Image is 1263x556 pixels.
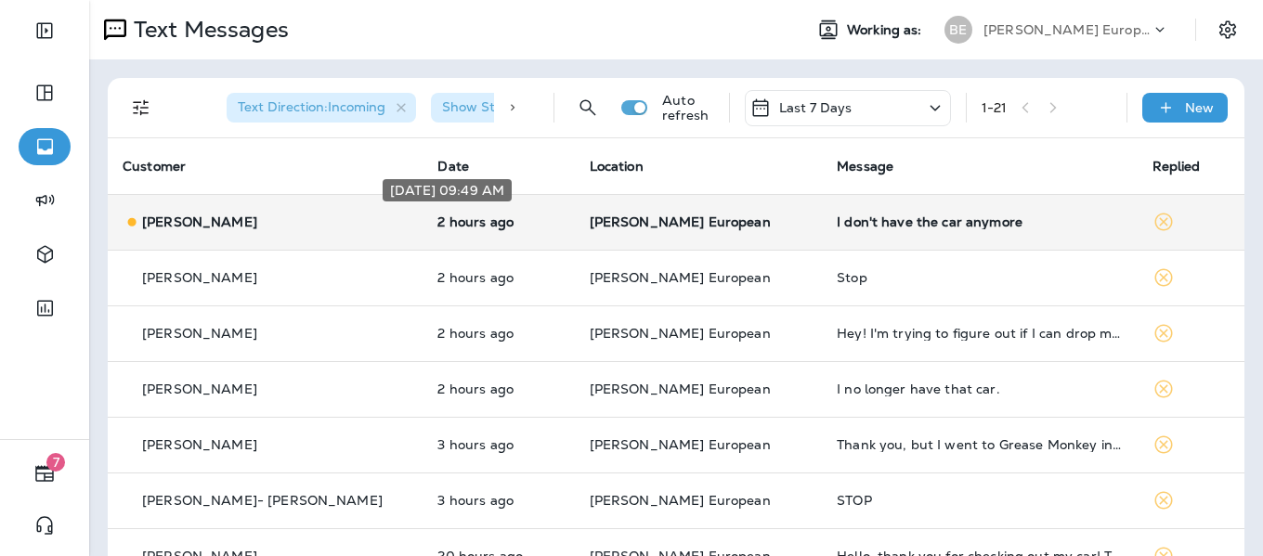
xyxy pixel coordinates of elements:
[437,214,559,229] p: Sep 16, 2025 09:49 AM
[983,22,1151,37] p: [PERSON_NAME] European Autoworks
[123,89,160,126] button: Filters
[662,93,713,123] p: Auto refresh
[142,214,257,229] p: [PERSON_NAME]
[437,381,559,396] p: Sep 16, 2025 09:13 AM
[142,270,257,285] p: [PERSON_NAME]
[142,381,257,396] p: [PERSON_NAME]
[847,22,926,38] span: Working as:
[837,493,1122,508] div: STOP
[590,325,771,342] span: [PERSON_NAME] European
[142,493,383,508] p: [PERSON_NAME]- [PERSON_NAME]
[442,98,666,115] span: Show Start/Stop/Unsubscribe : true
[590,213,771,230] span: [PERSON_NAME] European
[437,158,469,175] span: Date
[19,12,71,49] button: Expand Sidebar
[837,381,1122,396] div: I no longer have that car.
[383,179,512,201] div: [DATE] 09:49 AM
[779,100,853,115] p: Last 7 Days
[590,436,771,453] span: [PERSON_NAME] European
[437,326,559,341] p: Sep 16, 2025 09:15 AM
[437,270,559,285] p: Sep 16, 2025 09:23 AM
[227,93,416,123] div: Text Direction:Incoming
[569,89,606,126] button: Search Messages
[19,455,71,492] button: 7
[982,100,1008,115] div: 1 - 21
[437,437,559,452] p: Sep 16, 2025 09:03 AM
[837,214,1122,229] div: I don't have the car anymore
[431,93,697,123] div: Show Start/Stop/Unsubscribe:true
[837,270,1122,285] div: Stop
[46,453,65,472] span: 7
[142,326,257,341] p: [PERSON_NAME]
[590,158,644,175] span: Location
[123,158,186,175] span: Customer
[126,16,289,44] p: Text Messages
[590,269,771,286] span: [PERSON_NAME] European
[142,437,257,452] p: [PERSON_NAME]
[944,16,972,44] div: BE
[437,493,559,508] p: Sep 16, 2025 09:02 AM
[837,158,893,175] span: Message
[590,381,771,397] span: [PERSON_NAME] European
[837,437,1122,452] div: Thank you, but I went to Grease Monkey in Ruskin as their pricing for those services were signifi...
[590,492,771,509] span: [PERSON_NAME] European
[837,326,1122,341] div: Hey! I'm trying to figure out if I can drop my car off tomorrow. Monday the 22 may be better for ...
[1211,13,1244,46] button: Settings
[1185,100,1214,115] p: New
[1152,158,1201,175] span: Replied
[238,98,385,115] span: Text Direction : Incoming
